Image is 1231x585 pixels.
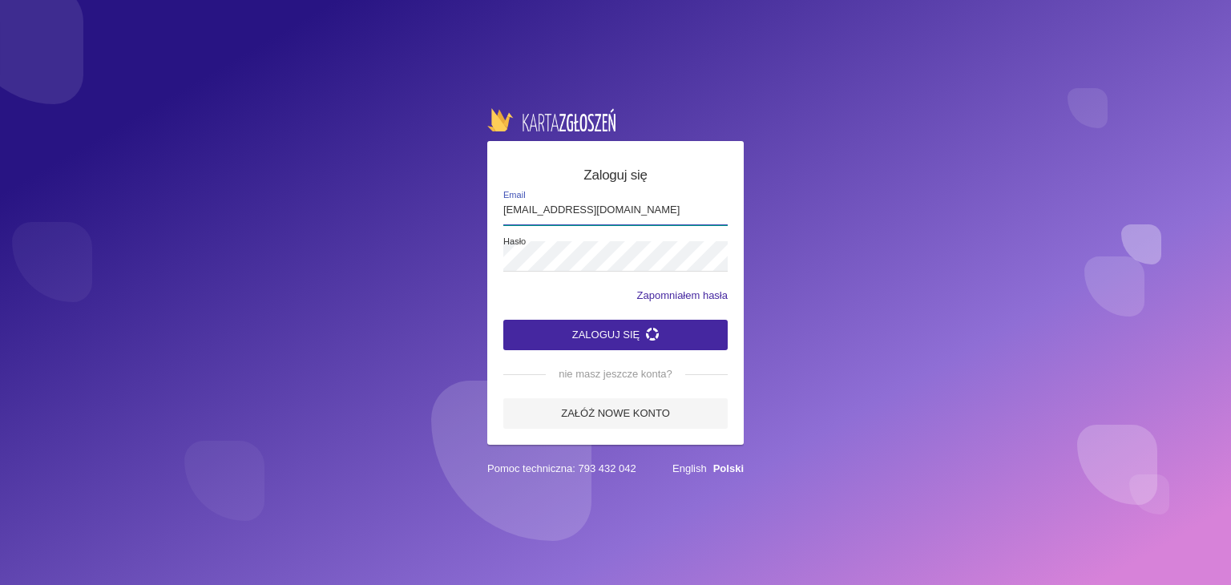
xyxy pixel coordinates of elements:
[503,398,728,429] a: Załóż nowe konto
[503,195,728,225] input: Email
[672,462,707,474] a: English
[503,188,737,202] span: Email
[503,165,728,186] h5: Zaloguj się
[503,241,728,272] input: Hasło
[637,288,728,304] a: Zapomniałem hasła
[503,235,737,248] span: Hasło
[487,461,636,477] span: Pomoc techniczna: 793 432 042
[487,108,615,131] img: logo-karta.png
[713,462,744,474] a: Polski
[503,320,728,350] button: Zaloguj się
[546,366,685,382] span: nie masz jeszcze konta?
